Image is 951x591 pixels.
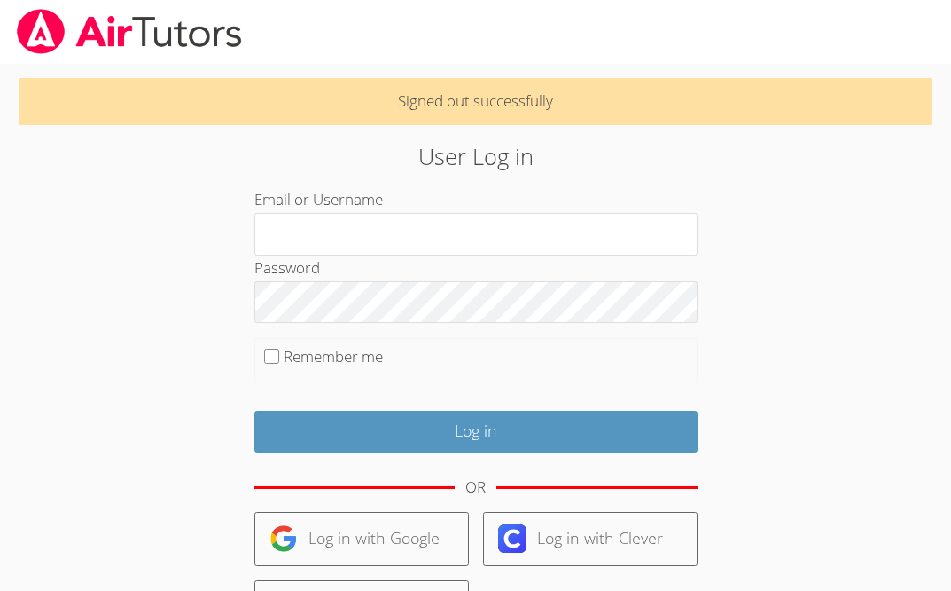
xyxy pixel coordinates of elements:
a: Log in with Google [254,512,469,566]
img: airtutors_banner-c4298cdbf04f3fff15de1276eac7730deb9818008684d7c2e4769d2f7ddbe033.png [15,9,244,54]
label: Password [254,257,320,278]
h2: User Log in [133,139,818,173]
input: Log in [254,411,698,453]
p: Signed out successfully [19,78,932,125]
img: clever-logo-6eab21bc6e7a338710f1a6ff85c0baf02591cd810cc4098c63d3a4b26e2feb20.svg [498,524,526,553]
div: OR [465,475,486,500]
img: google-logo-50288ca7cdecda66e5e0955fdab243c47b7ad437acaf1139b6f446037453330a.svg [269,524,298,553]
label: Remember me [284,346,383,366]
label: Email or Username [254,189,383,209]
a: Log in with Clever [483,512,698,566]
